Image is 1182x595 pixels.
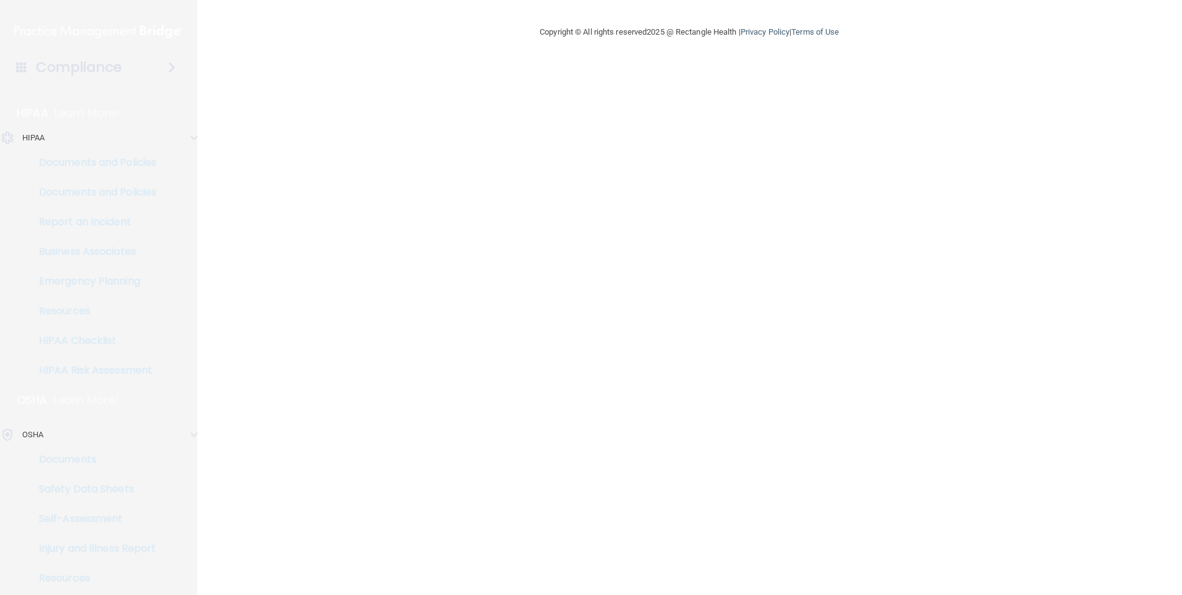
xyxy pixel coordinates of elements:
[8,483,177,495] p: Safety Data Sheets
[8,275,177,288] p: Emergency Planning
[8,216,177,228] p: Report an Incident
[17,106,48,121] p: HIPAA
[8,513,177,525] p: Self-Assessment
[14,19,182,44] img: PMB logo
[22,131,45,145] p: HIPAA
[8,542,177,555] p: Injury and Illness Report
[8,572,177,584] p: Resources
[8,186,177,199] p: Documents and Policies
[8,364,177,377] p: HIPAA Risk Assessment
[8,305,177,317] p: Resources
[17,393,48,408] p: OSHA
[54,393,119,408] p: Learn More!
[791,27,839,36] a: Terms of Use
[464,12,915,52] div: Copyright © All rights reserved 2025 @ Rectangle Health | |
[8,246,177,258] p: Business Associates
[8,156,177,169] p: Documents and Policies
[54,106,120,121] p: Learn More!
[22,427,43,442] p: OSHA
[36,59,122,76] h4: Compliance
[741,27,789,36] a: Privacy Policy
[8,335,177,347] p: HIPAA Checklist
[8,453,177,466] p: Documents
